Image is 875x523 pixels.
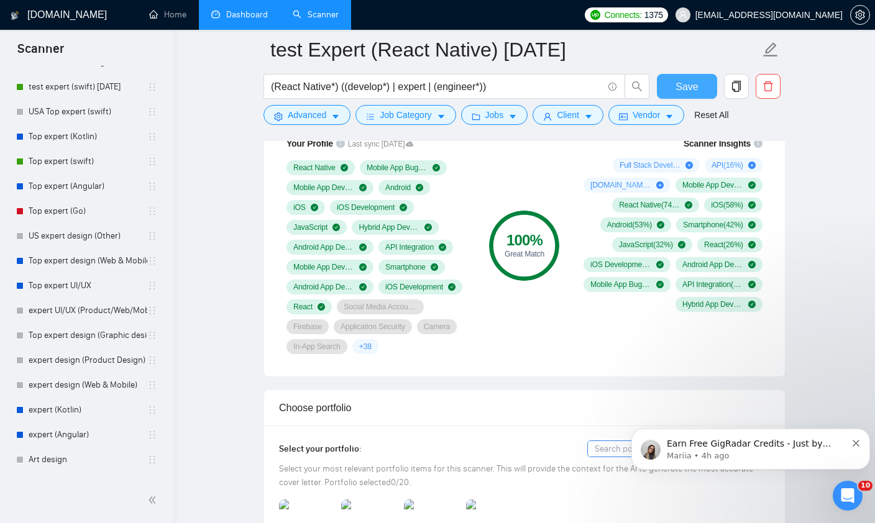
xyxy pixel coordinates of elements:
[682,299,743,309] span: Hybrid App Development ( 11 %)
[588,441,769,457] input: Search portfolio
[29,422,147,447] a: expert (Angular)
[584,112,593,121] span: caret-down
[29,273,147,298] a: Top expert UI/UX
[29,323,147,348] a: Top expert design (Graphic design)
[557,108,579,122] span: Client
[533,105,603,125] button: userClientcaret-down
[29,447,147,472] a: Art design
[337,202,395,212] span: iOS Development
[7,149,166,174] li: Top expert (swift)
[147,82,157,92] span: holder
[147,330,157,340] span: holder
[676,79,698,94] span: Save
[644,8,663,22] span: 1375
[685,201,692,209] span: check-circle
[355,105,456,125] button: barsJob Categorycaret-down
[293,302,313,312] span: React
[293,163,336,173] span: React Native
[7,124,166,149] li: Top expert (Kotlin)
[29,199,147,224] a: Top expert (Go)
[694,108,728,122] a: Reset All
[7,99,166,124] li: USA Top expert (swift)
[851,10,869,20] span: setting
[336,139,345,148] span: info-circle
[293,262,354,272] span: Mobile App Development
[29,398,147,422] a: expert (Kotlin)
[293,202,306,212] span: iOS
[858,481,873,491] span: 10
[656,181,664,189] span: plus-circle
[332,224,340,231] span: check-circle
[293,322,322,332] span: Firebase
[270,34,760,65] input: Scanner name...
[348,139,413,150] span: Last sync [DATE]
[665,112,674,121] span: caret-down
[380,108,431,122] span: Job Category
[211,9,268,20] a: dashboardDashboard
[633,108,660,122] span: Vendor
[385,242,434,252] span: API Integration
[11,6,19,25] img: logo
[385,282,443,292] span: iOS Development
[748,261,756,268] span: check-circle
[331,112,340,121] span: caret-down
[29,224,147,248] a: US expert design (Other)
[748,241,756,248] span: check-circle
[147,355,157,365] span: holder
[147,430,157,440] span: holder
[626,402,875,489] iframe: Intercom notifications message
[683,220,743,230] span: Smartphone ( 42 %)
[29,75,147,99] a: test expert (swift) [DATE]
[619,240,673,250] span: JavaScript ( 32 %)
[748,221,756,229] span: check-circle
[293,9,339,20] a: searchScanner
[685,161,693,169] span: plus-circle
[359,243,367,251] span: check-circle
[7,472,166,497] li: Top expert (React Native)
[344,302,417,312] span: Social Media Account Integration
[293,242,354,252] span: Android App Development
[147,455,157,465] span: holder
[7,199,166,224] li: Top expert (Go)
[748,281,756,288] span: check-circle
[279,390,770,425] div: Choose portfolio
[7,248,166,273] li: Top expert design (Web & Mobile) 0% answers 24/07/25
[684,139,751,148] span: Scanner Insights
[424,224,432,231] span: check-circle
[711,200,743,210] span: iOS ( 58 %)
[279,443,362,454] span: Select your portfolio:
[748,201,756,209] span: check-circle
[437,112,446,121] span: caret-down
[359,263,367,271] span: check-circle
[147,157,157,166] span: holder
[341,164,348,171] span: check-circle
[29,348,147,373] a: expert design (Product Design)
[748,301,756,308] span: check-circle
[724,74,749,99] button: copy
[147,132,157,142] span: holder
[29,174,147,199] a: Top expert (Angular)
[147,231,157,241] span: holder
[431,263,438,271] span: check-circle
[590,180,651,190] span: [DOMAIN_NAME] ( 11 %)
[311,204,318,211] span: check-circle
[682,280,743,289] span: API Integration ( 11 %)
[756,81,780,92] span: delete
[7,447,166,472] li: Art design
[7,398,166,422] li: expert (Kotlin)
[608,83,616,91] span: info-circle
[279,463,753,488] span: Select your most relevant portfolio items for this scanner. This will provide the context for the...
[620,160,680,170] span: Full Stack Development ( 21 %)
[29,149,147,174] a: Top expert (swift)
[489,233,559,248] div: 100 %
[461,105,528,125] button: folderJobscaret-down
[263,105,350,125] button: settingAdvancedcaret-down
[763,42,779,58] span: edit
[682,180,743,190] span: Mobile App Development ( 74 %)
[748,161,756,169] span: plus-circle
[656,261,664,268] span: check-circle
[439,243,446,251] span: check-circle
